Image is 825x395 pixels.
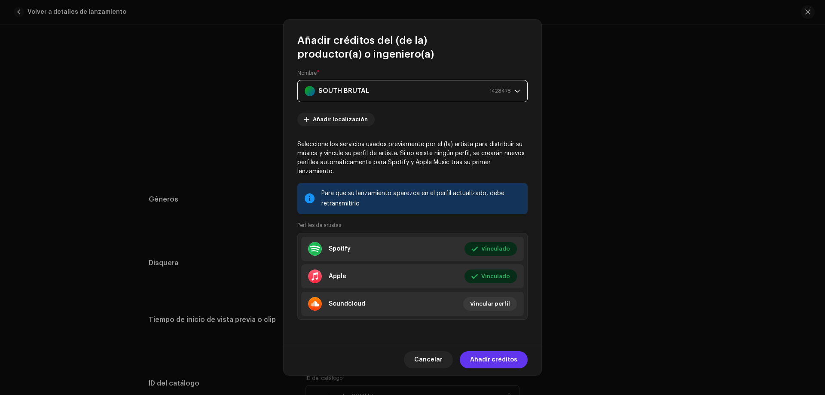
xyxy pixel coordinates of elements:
[313,111,368,128] span: Añadir localización
[464,269,517,283] button: Vinculado
[481,240,510,257] span: Vinculado
[481,268,510,285] span: Vinculado
[321,188,521,209] div: Para que su lanzamiento aparezca en el perfil actualizado, debe retransmitirlo
[489,80,511,102] span: 1428478
[329,300,365,307] div: Soundcloud
[514,80,520,102] div: dropdown trigger
[460,351,528,368] button: Añadir créditos
[329,273,346,280] div: Apple
[463,297,517,311] button: Vincular perfil
[470,295,510,312] span: Vincular perfil
[464,242,517,256] button: Vinculado
[305,80,514,102] span: SOUTH BRUTAL
[297,34,528,61] span: Añadir créditos del (de la) productor(a) o ingeniero(a)
[297,221,341,230] small: Perfiles de artistas
[404,351,453,368] button: Cancelar
[318,80,369,102] strong: SOUTH BRUTAL
[297,113,375,126] button: Añadir localización
[329,245,351,252] div: Spotify
[297,70,320,77] label: Nombre
[414,351,443,368] span: Cancelar
[470,351,517,368] span: Añadir créditos
[297,140,528,176] p: Seleccione los servicios usados previamente por el (la) artista para distribuir su música y vincu...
